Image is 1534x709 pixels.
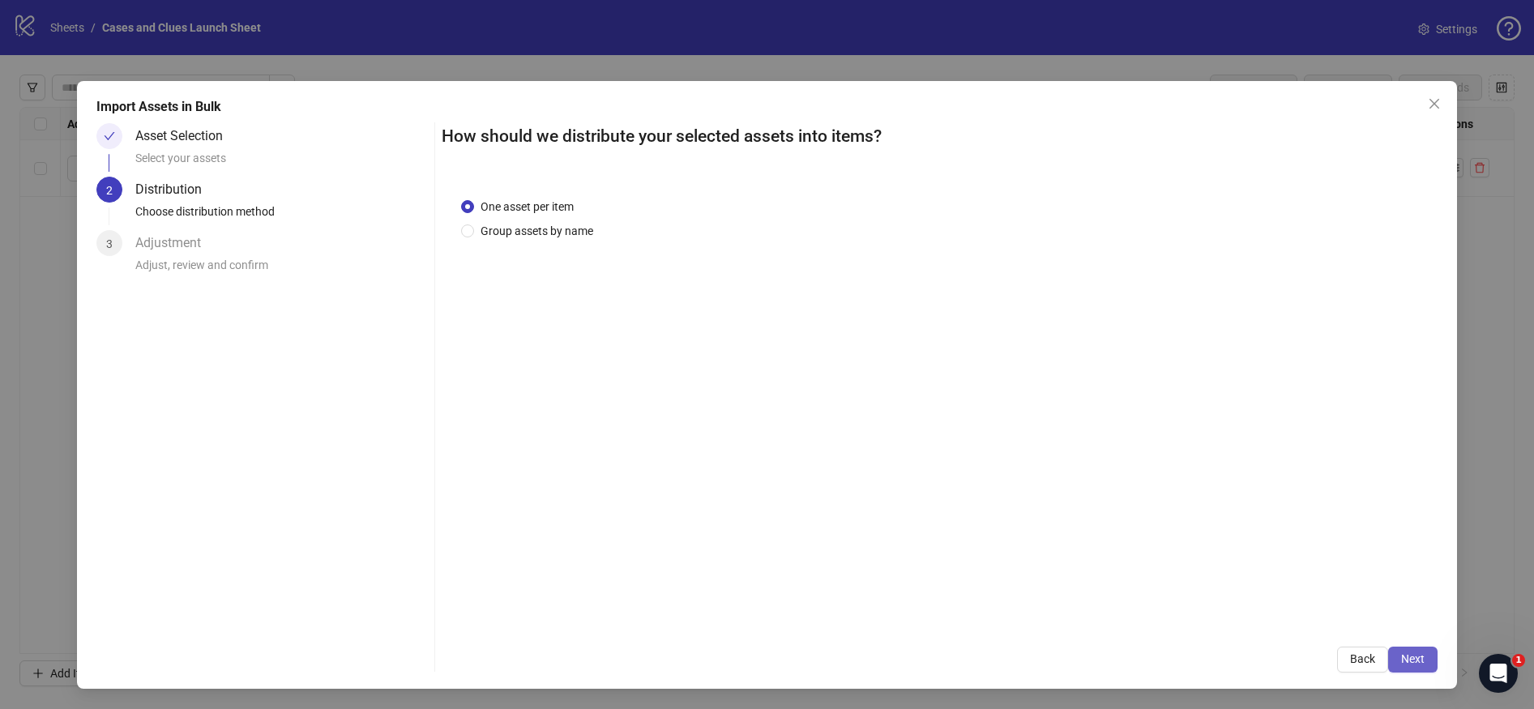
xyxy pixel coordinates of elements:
div: Asset Selection [135,123,236,149]
h2: How should we distribute your selected assets into items? [442,123,1438,150]
span: One asset per item [474,198,580,216]
button: Next [1388,647,1438,673]
button: Close [1421,91,1447,117]
span: close [1428,97,1441,110]
span: Group assets by name [474,222,600,240]
div: Adjustment [135,230,214,256]
div: Choose distribution method [135,203,429,230]
span: Back [1350,652,1375,665]
div: Adjust, review and confirm [135,256,429,284]
div: Distribution [135,177,215,203]
button: Back [1337,647,1388,673]
div: Select your assets [135,149,429,177]
div: Import Assets in Bulk [96,97,1438,117]
span: 2 [106,184,113,197]
span: 3 [106,237,113,250]
span: check [104,130,115,142]
span: 1 [1512,654,1525,667]
iframe: Intercom live chat [1479,654,1518,693]
span: Next [1401,652,1425,665]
